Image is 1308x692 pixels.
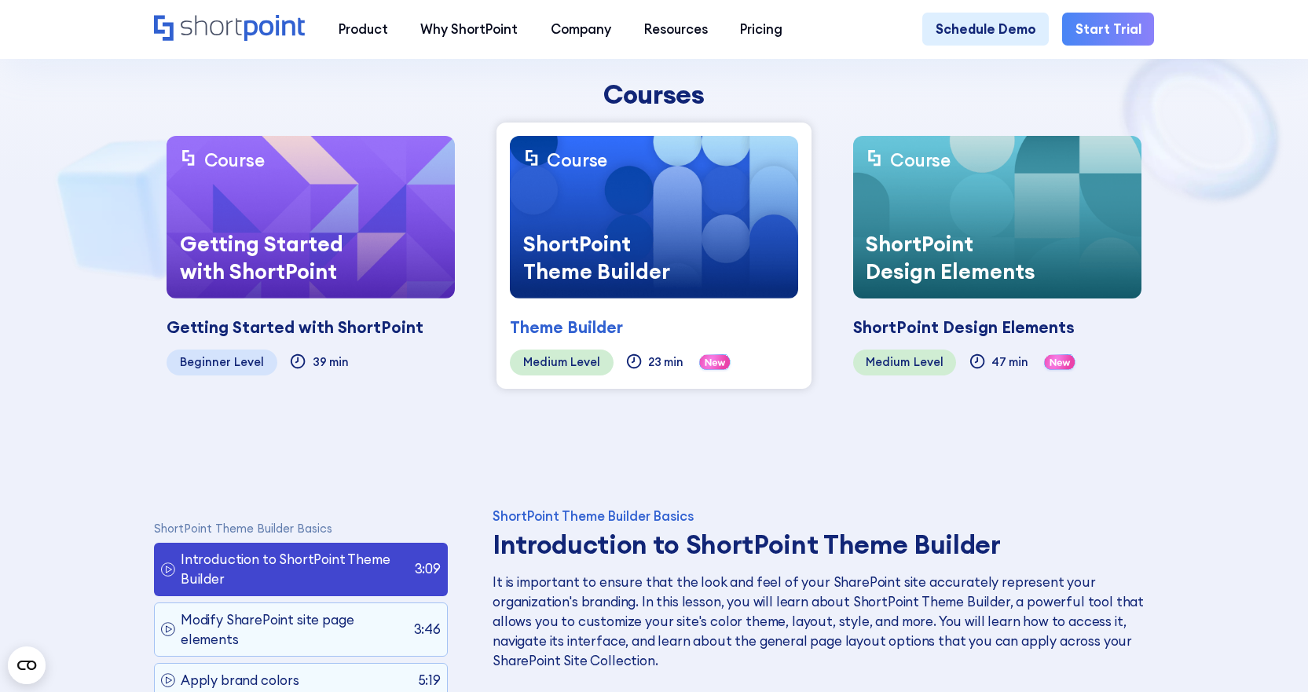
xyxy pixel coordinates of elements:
[405,13,535,46] a: Why ShortPoint
[167,136,455,298] a: CourseGetting Started with ShortPoint
[644,20,708,39] div: Resources
[853,217,1059,298] div: ShortPoint Design Elements
[534,13,628,46] a: Company
[991,356,1028,369] div: 47 min
[8,646,46,684] button: Open CMP widget
[180,356,231,369] div: Beginner
[322,13,405,46] a: Product
[724,13,800,46] a: Pricing
[154,15,306,43] a: Home
[339,20,388,39] div: Product
[510,136,798,298] a: CourseShortPoint Theme Builder
[234,356,264,369] div: Level
[181,610,407,650] p: Modify SharePoint site page elements
[167,217,372,298] div: Getting Started with ShortPoint
[570,356,600,369] div: Level
[154,522,449,536] p: ShortPoint Theme Builder Basics
[853,315,1075,339] div: ShortPoint Design Elements
[167,315,423,339] div: Getting Started with ShortPoint
[628,13,724,46] a: Resources
[1025,510,1308,692] iframe: Chat Widget
[493,573,1145,671] p: It is important to ensure that the look and feel of your SharePoint site accurately represent you...
[1062,13,1154,46] a: Start Trial
[181,671,299,690] p: Apply brand colors
[510,217,716,298] div: ShortPoint Theme Builder
[313,356,349,369] div: 39 min
[493,510,1145,523] div: ShortPoint Theme Builder Basics
[551,20,611,39] div: Company
[415,559,441,579] p: 3:09
[360,79,949,110] div: Courses
[890,149,951,172] div: Course
[866,356,910,369] div: Medium
[648,356,683,369] div: 23 min
[510,315,623,339] div: Theme Builder
[914,356,943,369] div: Level
[414,620,441,639] p: 3:46
[204,149,265,172] div: Course
[181,550,408,589] p: Introduction to ShortPoint Theme Builder
[740,20,782,39] div: Pricing
[922,13,1049,46] a: Schedule Demo
[547,149,607,172] div: Course
[853,136,1141,298] a: CourseShortPoint Design Elements
[419,671,441,690] p: 5:19
[420,20,518,39] div: Why ShortPoint
[523,356,567,369] div: Medium
[493,529,1145,560] h3: Introduction to ShortPoint Theme Builder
